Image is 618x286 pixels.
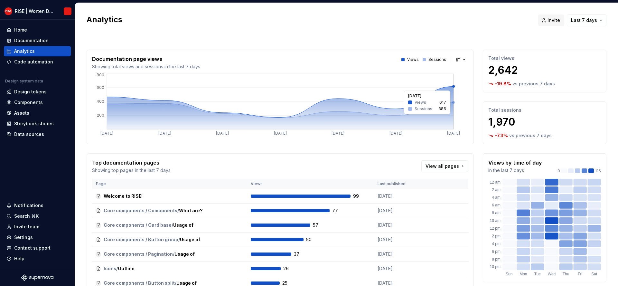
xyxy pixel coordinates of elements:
[1,4,73,18] button: RISE | Worten Design SystemRISE | Worten Design System
[488,159,542,167] p: Views by time of day
[492,234,501,238] text: 2 pm
[173,251,174,257] span: /
[490,226,501,231] text: 12 pm
[14,224,39,230] div: Invite team
[488,55,601,62] p: Total views
[4,211,71,221] button: Search ⌘K
[506,272,512,276] text: Sun
[104,193,143,199] span: Welcome to RISE!
[14,27,27,33] div: Home
[14,89,47,95] div: Design tokens
[158,131,171,136] tspan: [DATE]
[378,265,426,272] p: [DATE]
[104,265,116,272] span: Icons
[5,79,43,84] div: Design system data
[179,207,203,214] span: What are?
[488,116,601,129] p: 1,970
[492,242,501,246] text: 4 pm
[492,257,501,262] text: 8 pm
[353,193,370,199] span: 99
[97,85,104,90] tspan: 600
[548,272,556,276] text: Wed
[14,99,43,106] div: Components
[557,168,601,174] div: 116
[4,57,71,67] a: Code automation
[490,218,501,223] text: 10 am
[173,222,193,228] span: Usage of
[512,81,555,87] p: vs previous 7 days
[104,207,177,214] span: Core components / Components
[374,179,430,189] th: Last published
[216,131,229,136] tspan: [DATE]
[492,187,501,192] text: 2 am
[14,255,24,262] div: Help
[492,203,501,207] text: 6 am
[14,59,53,65] div: Code automation
[548,17,560,24] span: Invite
[14,234,33,241] div: Settings
[4,243,71,253] button: Contact support
[492,249,501,254] text: 6 pm
[509,132,552,139] p: vs previous 7 days
[4,108,71,118] a: Assets
[488,167,542,174] p: in the last 7 days
[421,160,468,172] a: View all pages
[177,207,179,214] span: /
[591,272,597,276] text: Sat
[428,57,446,62] p: Sessions
[4,129,71,139] a: Data sources
[447,131,460,136] tspan: [DATE]
[4,35,71,46] a: Documentation
[538,14,564,26] button: Invite
[378,222,426,228] p: [DATE]
[495,81,511,87] p: -19.8 %
[14,120,54,127] div: Storybook stories
[21,274,53,281] svg: Supernova Logo
[104,251,173,257] span: Core components / Pagination
[97,99,104,104] tspan: 400
[378,236,426,243] p: [DATE]
[4,25,71,35] a: Home
[92,55,200,63] p: Documentation page views
[180,236,200,243] span: Usage of
[97,113,104,118] tspan: 200
[567,14,606,26] button: Last 7 days
[283,265,300,272] span: 26
[4,253,71,264] button: Help
[4,119,71,129] a: Storybook stories
[534,272,541,276] text: Tue
[294,251,311,257] span: 37
[578,272,582,276] text: Fri
[492,195,501,200] text: 4 am
[14,245,51,251] div: Contact support
[14,37,49,44] div: Documentation
[4,87,71,97] a: Design tokens
[104,236,178,243] span: Core components / Button group
[313,222,330,228] span: 57
[174,251,195,257] span: Usage of
[490,180,501,185] text: 12 am
[274,131,287,136] tspan: [DATE]
[426,163,459,169] span: View all pages
[104,222,172,228] span: Core components / Card base
[116,265,118,272] span: /
[495,132,508,139] p: -7.3 %
[520,272,527,276] text: Mon
[306,236,323,243] span: 50
[378,207,426,214] p: [DATE]
[87,14,530,25] h2: Analytics
[14,48,35,54] div: Analytics
[100,131,113,136] tspan: [DATE]
[178,236,180,243] span: /
[92,179,247,189] th: Page
[378,193,426,199] p: [DATE]
[389,131,402,136] tspan: [DATE]
[14,202,43,209] div: Notifications
[92,159,171,167] p: Top documentation pages
[5,7,12,15] img: 9903b928-d555-49e9-94f8-da6655ab210d.png
[64,7,71,15] img: RISE | Worten Design System
[571,17,597,24] span: Last 7 days
[488,64,601,77] p: 2,642
[118,265,135,272] span: Outline
[332,131,344,136] tspan: [DATE]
